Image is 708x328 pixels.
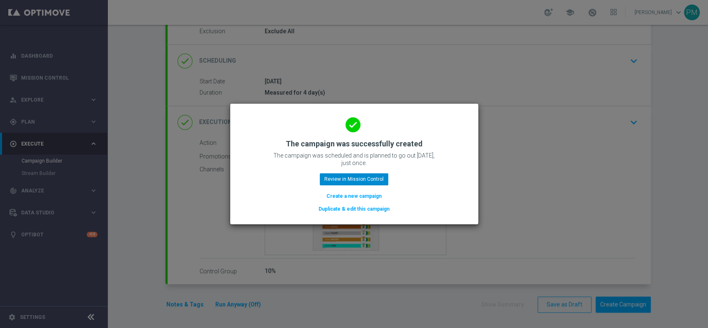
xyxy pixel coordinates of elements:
button: Duplicate & edit this campaign [318,204,390,214]
p: The campaign was scheduled and is planned to go out [DATE], just once. [271,152,437,167]
h2: The campaign was successfully created [286,139,423,149]
button: Review in Mission Control [320,173,388,185]
i: done [345,117,360,132]
button: Create a new campaign [326,192,382,201]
